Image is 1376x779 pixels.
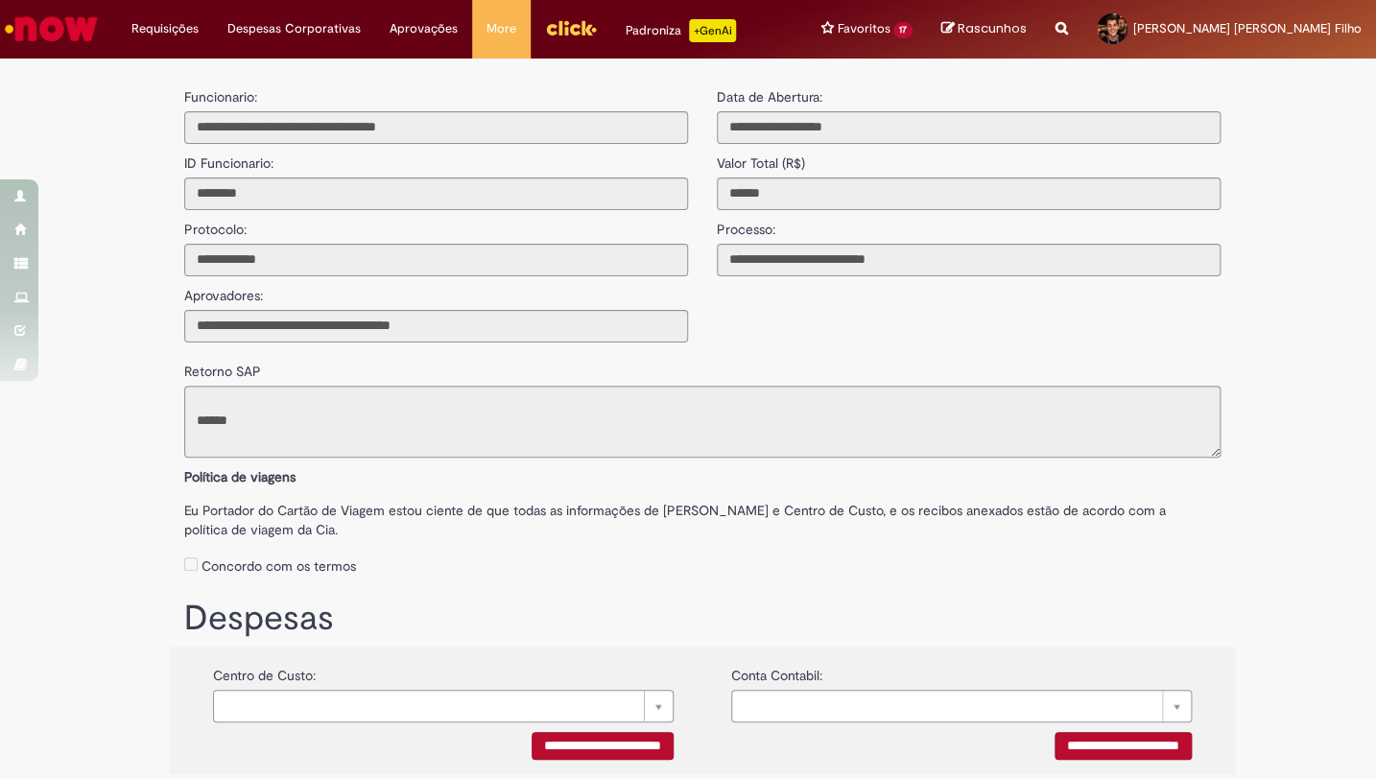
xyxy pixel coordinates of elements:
label: Processo: [717,210,775,239]
label: Protocolo: [184,210,247,239]
label: ID Funcionario: [184,144,273,173]
label: Data de Abertura: [717,87,822,106]
img: ServiceNow [2,10,101,48]
a: Rascunhos [941,20,1027,38]
span: Favoritos [837,19,890,38]
span: Requisições [131,19,199,38]
label: Retorno SAP [184,352,261,381]
label: Aprovadores: [184,276,263,305]
label: Valor Total (R$) [717,144,805,173]
span: 17 [893,22,913,38]
span: Despesas Corporativas [227,19,361,38]
a: Limpar campo {0} [731,690,1192,722]
label: Concordo com os termos [202,556,356,576]
label: Conta Contabil: [731,656,822,685]
div: Padroniza [626,19,736,42]
label: Funcionario: [184,87,257,106]
label: Centro de Custo: [213,656,316,685]
span: Rascunhos [958,19,1027,37]
label: Eu Portador do Cartão de Viagem estou ciente de que todas as informações de [PERSON_NAME] e Centr... [184,491,1221,539]
p: +GenAi [689,19,736,42]
span: [PERSON_NAME] [PERSON_NAME] Filho [1133,20,1362,36]
span: More [486,19,516,38]
a: Limpar campo {0} [213,690,674,722]
span: Aprovações [390,19,458,38]
h1: Despesas [184,600,1221,638]
b: Política de viagens [184,468,296,485]
img: click_logo_yellow_360x200.png [545,13,597,42]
